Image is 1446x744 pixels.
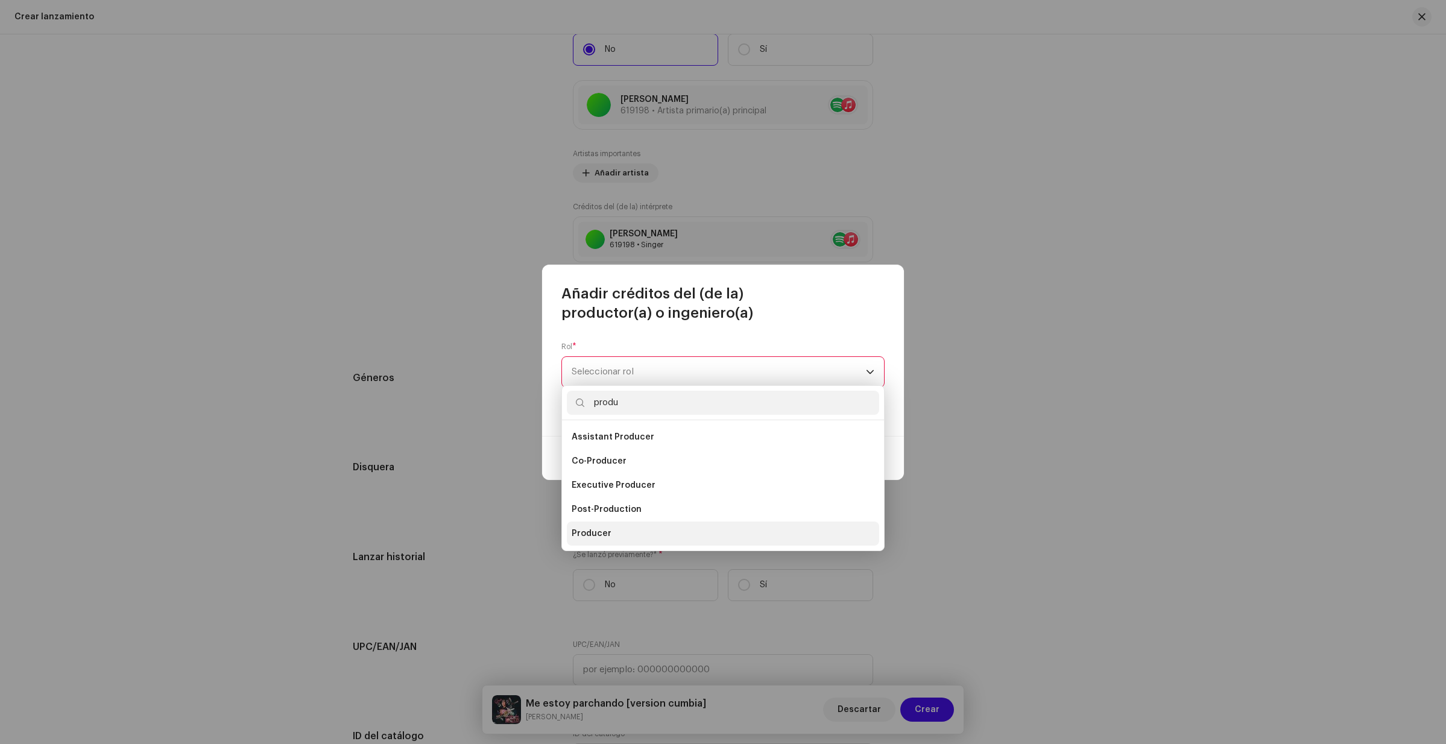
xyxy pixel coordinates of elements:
span: Executive Producer [572,479,655,491]
span: Assistant Producer [572,431,654,443]
span: Co-Producer [572,455,627,467]
ul: Option List [562,420,884,599]
li: Producer [567,522,879,546]
span: Producer [572,528,611,540]
label: Rol [561,342,576,352]
span: Añadir créditos del (de la) productor(a) o ingeniero(a) [561,284,885,323]
span: Post-Production [572,503,642,515]
li: Post-Production [567,497,879,522]
div: dropdown trigger [866,357,874,387]
li: Co-Producer [567,449,879,473]
li: Assistant Producer [567,425,879,449]
span: Seleccionar rol [572,357,866,387]
li: Production Assistant [567,546,879,570]
li: Executive Producer [567,473,879,497]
